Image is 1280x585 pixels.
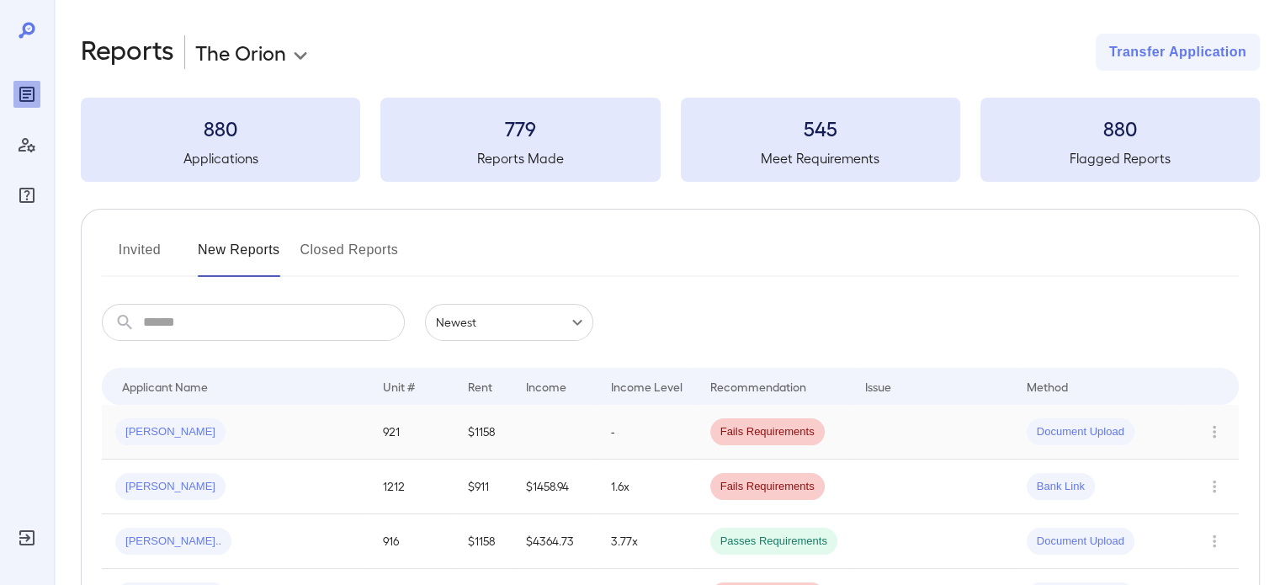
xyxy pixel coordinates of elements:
[380,114,660,141] h3: 779
[513,514,598,569] td: $4364.73
[980,148,1260,168] h5: Flagged Reports
[300,237,399,277] button: Closed Reports
[369,460,454,514] td: 1212
[198,237,280,277] button: New Reports
[13,131,40,158] div: Manage Users
[81,148,360,168] h5: Applications
[454,514,513,569] td: $1158
[454,405,513,460] td: $1158
[598,514,697,569] td: 3.77x
[81,114,360,141] h3: 880
[1201,418,1228,445] button: Row Actions
[115,479,226,495] span: [PERSON_NAME]
[710,424,825,440] span: Fails Requirements
[195,39,286,66] p: The Orion
[81,98,1260,182] summary: 880Applications779Reports Made545Meet Requirements880Flagged Reports
[1201,473,1228,500] button: Row Actions
[1027,376,1068,396] div: Method
[425,304,593,341] div: Newest
[1096,34,1260,71] button: Transfer Application
[13,182,40,209] div: FAQ
[980,114,1260,141] h3: 880
[526,376,566,396] div: Income
[369,514,454,569] td: 916
[102,237,178,277] button: Invited
[865,376,892,396] div: Issue
[598,460,697,514] td: 1.6x
[369,405,454,460] td: 921
[115,424,226,440] span: [PERSON_NAME]
[380,148,660,168] h5: Reports Made
[122,376,208,396] div: Applicant Name
[1027,479,1095,495] span: Bank Link
[81,34,174,71] h2: Reports
[710,479,825,495] span: Fails Requirements
[454,460,513,514] td: $911
[710,534,837,550] span: Passes Requirements
[13,524,40,551] div: Log Out
[611,376,682,396] div: Income Level
[681,114,960,141] h3: 545
[115,534,231,550] span: [PERSON_NAME]..
[1027,424,1134,440] span: Document Upload
[1201,528,1228,555] button: Row Actions
[598,405,697,460] td: -
[468,376,495,396] div: Rent
[13,81,40,108] div: Reports
[1027,534,1134,550] span: Document Upload
[383,376,415,396] div: Unit #
[513,460,598,514] td: $1458.94
[681,148,960,168] h5: Meet Requirements
[710,376,806,396] div: Recommendation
